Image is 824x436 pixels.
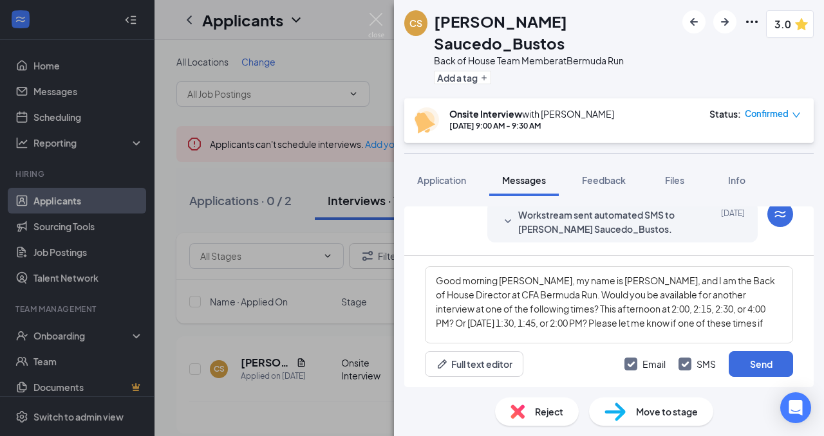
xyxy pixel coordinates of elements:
[792,111,801,120] span: down
[449,108,522,120] b: Onsite Interview
[582,174,626,186] span: Feedback
[500,214,516,230] svg: SmallChevronDown
[717,14,733,30] svg: ArrowRight
[425,351,523,377] button: Full text editorPen
[744,14,760,30] svg: Ellipses
[502,174,546,186] span: Messages
[449,120,614,131] div: [DATE] 9:00 AM - 9:30 AM
[425,266,793,343] textarea: Good morning [PERSON_NAME], my name is [PERSON_NAME], and I am the Back of House Director at CFA ...
[436,358,449,370] svg: Pen
[434,10,676,54] h1: [PERSON_NAME] Saucedo_Bustos
[449,107,614,120] div: with [PERSON_NAME]
[535,404,563,419] span: Reject
[636,404,698,419] span: Move to stage
[682,10,706,33] button: ArrowLeftNew
[434,54,676,67] div: Back of House Team Member at Bermuda Run
[665,174,684,186] span: Files
[772,206,788,222] svg: WorkstreamLogo
[745,107,789,120] span: Confirmed
[709,107,741,120] div: Status :
[729,351,793,377] button: Send
[780,392,811,423] div: Open Intercom Messenger
[713,10,736,33] button: ArrowRight
[774,16,791,32] span: 3.0
[417,174,466,186] span: Application
[409,17,422,30] div: CS
[434,71,491,84] button: PlusAdd a tag
[480,74,488,82] svg: Plus
[686,14,702,30] svg: ArrowLeftNew
[721,208,745,236] span: [DATE]
[728,174,745,186] span: Info
[518,208,687,236] span: Workstream sent automated SMS to [PERSON_NAME] Saucedo_Bustos.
